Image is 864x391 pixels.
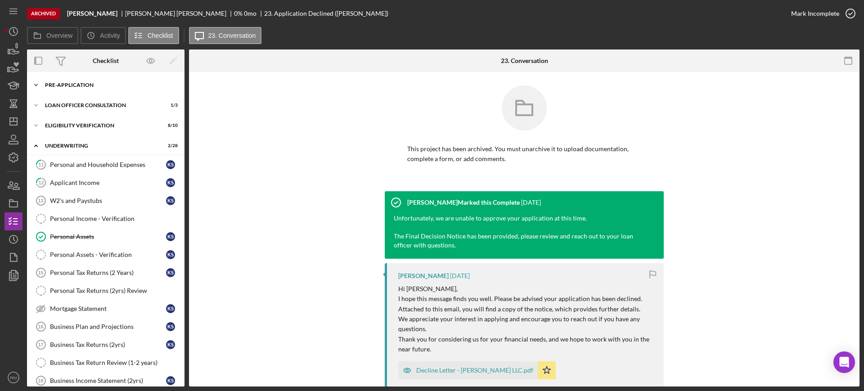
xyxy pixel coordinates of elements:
[833,351,855,373] div: Open Intercom Messenger
[38,378,43,383] tspan: 18
[50,269,166,276] div: Personal Tax Returns (2 Years)
[45,103,155,108] div: Loan Officer Consultation
[398,314,655,334] p: We appreciate your interest in applying and encourage you to reach out if you have any questions.
[450,272,470,279] time: 2025-03-20 01:49
[38,162,44,167] tspan: 11
[38,198,43,203] tspan: 13
[31,354,180,372] a: Business Tax Return Review (1-2 years)
[398,272,449,279] div: [PERSON_NAME]
[31,192,180,210] a: 13W2's and Paystubsks
[31,210,180,228] a: Personal Income - Verification
[166,340,175,349] div: k s
[50,197,166,204] div: W2's and Paystubs
[166,322,175,331] div: k s
[100,32,120,39] label: Activity
[31,372,180,390] a: 18Business Income Statement (2yrs)ks
[31,174,180,192] a: 12Applicant Incomeks
[166,196,175,205] div: k s
[50,161,166,168] div: Personal and Household Expenses
[67,10,117,17] b: [PERSON_NAME]
[148,32,173,39] label: Checklist
[38,342,43,347] tspan: 17
[166,304,175,313] div: k s
[782,4,859,22] button: Mark Incomplete
[38,270,43,275] tspan: 15
[38,324,43,329] tspan: 16
[81,27,126,44] button: Activity
[45,123,155,128] div: Eligibility Verification
[46,32,72,39] label: Overview
[45,82,173,88] div: Pre-Application
[166,160,175,169] div: k s
[31,156,180,174] a: 11Personal and Household Expensesks
[93,57,119,64] div: Checklist
[162,143,178,148] div: 2 / 28
[394,214,646,223] div: Unfortunately, we are unable to approve your application at this time.
[166,232,175,241] div: k s
[244,10,256,17] div: 0 mo
[31,246,180,264] a: Personal Assets - Verificationks
[31,318,180,336] a: 16Business Plan and Projectionsks
[166,250,175,259] div: k s
[50,179,166,186] div: Applicant Income
[50,233,166,240] div: Personal Assets
[50,377,166,384] div: Business Income Statement (2yrs)
[166,268,175,277] div: k s
[407,199,520,206] div: [PERSON_NAME] Marked this Complete
[45,143,155,148] div: Underwriting
[50,341,166,348] div: Business Tax Returns (2yrs)
[50,287,180,294] div: Personal Tax Returns (2yrs) Review
[416,367,533,374] div: Decline Letter - [PERSON_NAME] LLC.pdf
[31,228,180,246] a: Personal Assetsks
[128,27,179,44] button: Checklist
[189,27,262,44] button: 23. Conversation
[501,57,548,64] div: 23. Conversation
[208,32,256,39] label: 23. Conversation
[27,27,78,44] button: Overview
[50,305,166,312] div: Mortgage Statement
[264,10,388,17] div: 23. Application Declined ([PERSON_NAME])
[394,232,646,250] div: The Final Decision Notice has been provided, please review and reach out to your loan officer wit...
[31,264,180,282] a: 15Personal Tax Returns (2 Years)ks
[398,334,655,355] p: Thank you for considering us for your financial needs, and we hope to work with you in the near f...
[31,336,180,354] a: 17Business Tax Returns (2yrs)ks
[31,300,180,318] a: Mortgage Statementks
[31,282,180,300] a: Personal Tax Returns (2yrs) Review
[38,180,44,185] tspan: 12
[50,251,166,258] div: Personal Assets - Verification
[50,359,180,366] div: Business Tax Return Review (1-2 years)
[27,8,60,19] div: Archived
[125,10,234,17] div: [PERSON_NAME] [PERSON_NAME]
[50,323,166,330] div: Business Plan and Projections
[521,199,541,206] time: 2025-03-20 01:49
[162,123,178,128] div: 8 / 10
[398,284,655,294] p: Hi [PERSON_NAME],
[4,369,22,387] button: RM
[50,215,180,222] div: Personal Income - Verification
[407,144,641,164] p: This project has been archived. You must unarchive it to upload documentation, complete a form, o...
[166,376,175,385] div: k s
[234,10,243,17] div: 0 %
[166,178,175,187] div: k s
[10,375,17,380] text: RM
[162,103,178,108] div: 1 / 3
[791,4,839,22] div: Mark Incomplete
[398,294,655,314] p: I hope this message finds you well. Please be advised your application has been declined. Attache...
[398,361,556,379] button: Decline Letter - [PERSON_NAME] LLC.pdf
